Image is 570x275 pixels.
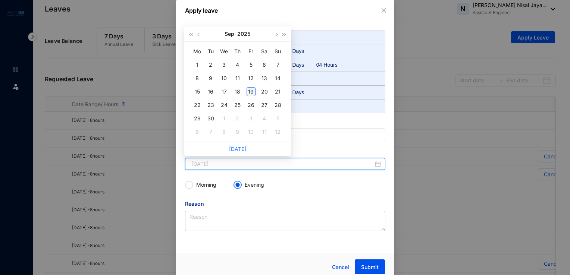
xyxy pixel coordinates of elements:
span: Submit [361,263,379,271]
td: 2025-09-18 [231,85,244,98]
div: 7 [206,127,215,136]
th: Sa [258,45,271,58]
td: 2025-09-22 [191,98,204,112]
td: 2025-10-12 [271,125,285,139]
div: 1 [220,114,229,123]
td: 2025-09-05 [244,58,258,72]
td: 2025-10-02 [231,112,244,125]
button: Submit [355,259,385,274]
td: 2025-09-07 [271,58,285,72]
td: 2025-09-14 [271,72,285,85]
td: 2025-10-04 [258,112,271,125]
td: 2025-09-24 [217,98,231,112]
div: 27 [260,101,269,110]
td: 2025-10-08 [217,125,231,139]
div: 12 [247,74,256,83]
td: 2025-09-25 [231,98,244,112]
div: 11 [233,74,242,83]
div: 9 [206,74,215,83]
td: 2025-09-10 [217,72,231,85]
div: 6 [260,60,269,69]
button: Close [380,6,388,15]
td: 2025-09-23 [204,98,217,112]
a: [DATE] [229,146,246,152]
div: 3 [247,114,256,123]
p: Evening [245,181,264,189]
td: 2025-09-12 [244,72,258,85]
div: 19 [247,87,256,96]
td: 2025-09-11 [231,72,244,85]
td: 2025-09-13 [258,72,271,85]
td: 2025-09-08 [191,72,204,85]
td: 2025-09-09 [204,72,217,85]
td: 2025-09-26 [244,98,258,112]
th: Tu [204,45,217,58]
td: 2025-10-10 [244,125,258,139]
div: 04 Hours [316,61,348,69]
div: 8 [220,127,229,136]
div: 5 [273,114,282,123]
th: We [217,45,231,58]
td: 2025-09-19 [244,85,258,98]
td: 2025-09-02 [204,58,217,72]
div: 26 [247,101,256,110]
td: 2025-10-06 [191,125,204,139]
p: Morning [196,181,216,189]
div: 17 [220,87,229,96]
td: 2025-09-16 [204,85,217,98]
td: 2025-09-01 [191,58,204,72]
div: 4 [233,60,242,69]
input: Start Date [191,160,373,168]
td: 2025-10-03 [244,112,258,125]
div: 5 [247,60,256,69]
p: Apply leave [185,6,385,15]
td: 2025-09-03 [217,58,231,72]
td: 2025-09-17 [217,85,231,98]
button: Sep [225,26,234,41]
div: 15 [193,87,202,96]
button: Cancel [326,260,355,275]
td: 2025-09-20 [258,85,271,98]
button: 2025 [237,26,251,41]
div: 28 [273,101,282,110]
td: 2025-09-29 [191,112,204,125]
div: 16 [206,87,215,96]
div: 4 [260,114,269,123]
div: 11 [260,127,269,136]
div: 1 [193,60,202,69]
p: - [285,102,379,110]
div: 10 [220,74,229,83]
td: 2025-09-30 [204,112,217,125]
td: 2025-10-09 [231,125,244,139]
td: 2025-09-28 [271,98,285,112]
div: 24 [220,101,229,110]
td: 2025-10-07 [204,125,217,139]
td: 2025-10-05 [271,112,285,125]
div: 18 [233,87,242,96]
th: Fr [244,45,258,58]
div: 04 Days [285,61,316,69]
div: 2 [206,60,215,69]
td: 2025-10-11 [258,125,271,139]
label: Reason [185,200,209,208]
div: 13 [260,74,269,83]
th: Mo [191,45,204,58]
div: 8 [193,74,202,83]
div: 9 [233,127,242,136]
div: 30 [206,114,215,123]
span: Cancel [332,263,349,271]
div: 10 [247,127,256,136]
div: 3 [220,60,229,69]
div: 22 [193,101,202,110]
div: 25 [233,101,242,110]
div: 03 Days [285,89,316,96]
td: 2025-09-06 [258,58,271,72]
div: 07 Days [285,47,316,55]
div: 2 [285,75,316,82]
div: 20 [260,87,269,96]
div: 7 [273,60,282,69]
div: 23 [206,101,215,110]
div: 29 [193,114,202,123]
span: close [381,7,387,13]
td: 2025-09-27 [258,98,271,112]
